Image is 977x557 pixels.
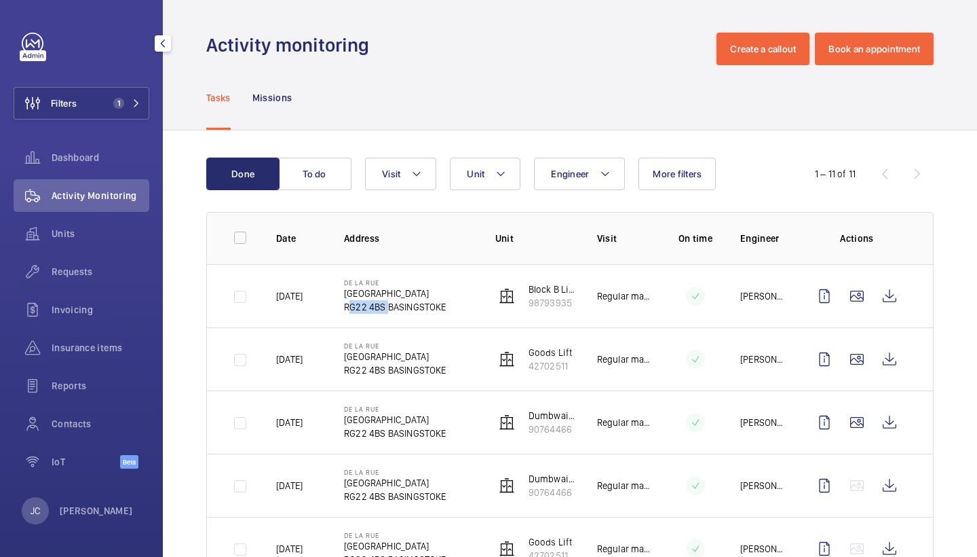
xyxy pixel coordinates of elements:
[276,289,303,303] p: [DATE]
[52,417,149,431] span: Contacts
[14,87,149,120] button: Filters1
[534,158,625,190] button: Engineer
[529,423,575,436] p: 90764466
[344,405,446,413] p: De La Rue
[52,265,149,278] span: Requests
[653,168,702,179] span: More filters
[740,542,786,556] p: [PERSON_NAME]
[276,479,303,492] p: [DATE]
[450,158,520,190] button: Unit
[382,168,400,179] span: Visit
[51,96,77,110] span: Filters
[52,151,149,164] span: Dashboard
[344,468,446,476] p: De La Rue
[252,91,292,105] p: Missions
[529,359,573,373] p: 42702511
[597,542,651,556] p: Regular maintenance
[52,455,120,469] span: IoT
[120,455,138,469] span: Beta
[344,278,446,287] p: De La Rue
[113,98,124,109] span: 1
[206,158,280,190] button: Done
[52,379,149,393] span: Reports
[344,531,446,539] p: De La Rue
[597,479,651,492] p: Regular maintenance
[52,227,149,240] span: Units
[529,486,575,499] p: 90764466
[499,351,515,367] img: elevator.svg
[815,33,934,65] button: Book an appointment
[529,296,575,310] p: 98793935
[529,535,573,549] p: Goods Lift
[495,232,575,245] p: Unit
[499,288,515,304] img: elevator.svg
[276,232,322,245] p: Date
[344,427,446,440] p: RG22 4BS BASINGSTOKE
[740,416,786,429] p: [PERSON_NAME]
[672,232,719,245] p: On time
[344,363,446,377] p: RG22 4BS BASINGSTOKE
[638,158,716,190] button: More filters
[467,168,484,179] span: Unit
[344,232,474,245] p: Address
[808,232,906,245] p: Actions
[278,158,351,190] button: To do
[597,353,651,366] p: Regular maintenance
[597,289,651,303] p: Regular maintenance
[276,416,303,429] p: [DATE]
[740,232,786,245] p: Engineer
[276,542,303,556] p: [DATE]
[529,283,575,296] p: Block B Lift
[344,413,446,427] p: [GEOGRAPHIC_DATA]
[529,346,573,359] p: Goods Lift
[815,167,856,181] div: 1 – 11 of 11
[344,476,446,490] p: [GEOGRAPHIC_DATA]
[31,504,40,518] p: JC
[60,504,133,518] p: [PERSON_NAME]
[499,478,515,494] img: elevator.svg
[344,342,446,350] p: De La Rue
[499,414,515,431] img: elevator.svg
[551,168,589,179] span: Engineer
[206,33,377,58] h1: Activity monitoring
[740,289,786,303] p: [PERSON_NAME]
[716,33,809,65] button: Create a callout
[344,300,446,314] p: RG22 4BS BASINGSTOKE
[344,539,446,553] p: [GEOGRAPHIC_DATA]
[499,541,515,557] img: elevator.svg
[365,158,436,190] button: Visit
[597,416,651,429] p: Regular maintenance
[206,91,231,105] p: Tasks
[529,472,575,486] p: Dumbwaiter
[597,232,651,245] p: Visit
[344,490,446,503] p: RG22 4BS BASINGSTOKE
[740,353,786,366] p: [PERSON_NAME]
[344,287,446,300] p: [GEOGRAPHIC_DATA]
[276,353,303,366] p: [DATE]
[52,341,149,355] span: Insurance items
[52,189,149,202] span: Activity Monitoring
[52,303,149,317] span: Invoicing
[529,409,575,423] p: Dumbwaiter
[344,350,446,363] p: [GEOGRAPHIC_DATA]
[740,479,786,492] p: [PERSON_NAME]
